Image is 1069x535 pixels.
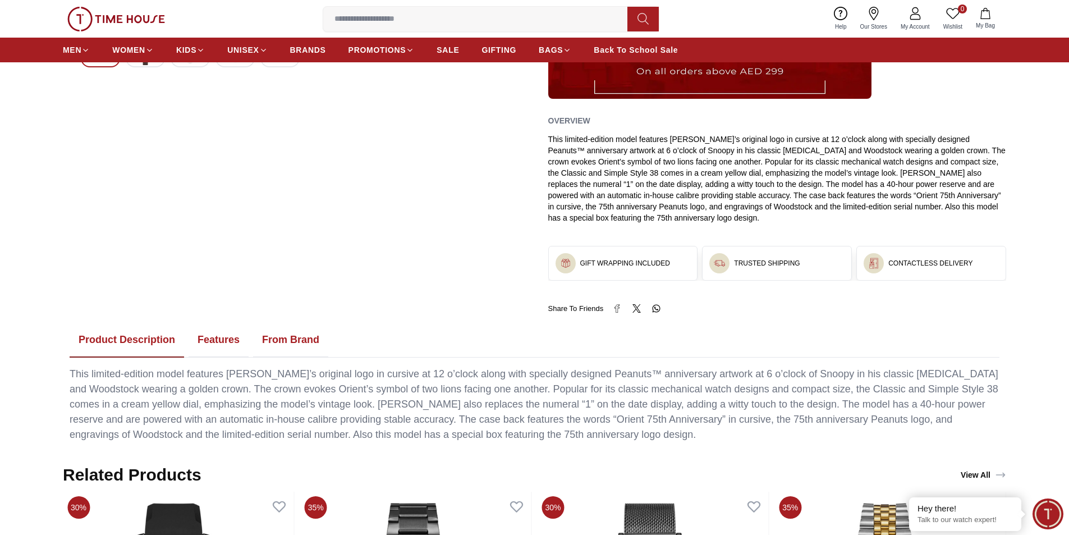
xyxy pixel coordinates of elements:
h2: Related Products [63,465,201,485]
button: Features [189,323,249,358]
img: ... [67,7,165,31]
span: BAGS [539,44,563,56]
div: This limited-edition model features [PERSON_NAME]’s original logo in cursive at 12 o’clock along ... [548,134,1007,223]
a: 0Wishlist [937,4,969,33]
a: BAGS [539,40,571,60]
a: Help [828,4,854,33]
span: WOMEN [112,44,145,56]
a: UNISEX [227,40,267,60]
a: View All [958,467,1008,483]
h3: TRUSTED SHIPPING [734,259,800,268]
span: Help [831,22,851,31]
button: From Brand [253,323,328,358]
span: My Bag [971,21,999,30]
h3: CONTACTLESS DELIVERY [888,259,972,268]
span: 0 [958,4,967,13]
img: ... [868,258,879,269]
span: 30% [67,496,90,519]
span: PROMOTIONS [348,44,406,56]
span: Our Stores [856,22,892,31]
span: GIFTING [481,44,516,56]
a: Back To School Sale [594,40,678,60]
img: ... [560,258,571,269]
a: BRANDS [290,40,326,60]
span: 35% [305,496,327,519]
span: Share To Friends [548,303,604,314]
a: KIDS [176,40,205,60]
button: Product Description [70,323,184,358]
span: BRANDS [290,44,326,56]
a: Our Stores [854,4,894,33]
h3: GIFT WRAPPING INCLUDED [580,259,670,268]
a: GIFTING [481,40,516,60]
button: My Bag [969,6,1002,32]
div: Hey there! [917,503,1013,514]
span: 35% [779,496,801,519]
span: SALE [437,44,459,56]
img: ... [714,258,725,269]
span: My Account [896,22,934,31]
span: 30% [542,496,565,519]
div: View All [961,469,1006,481]
a: PROMOTIONS [348,40,415,60]
span: UNISEX [227,44,259,56]
div: This limited-edition model features [PERSON_NAME]’s original logo in cursive at 12 o’clock along ... [70,367,999,442]
h2: Overview [548,112,590,129]
a: MEN [63,40,90,60]
a: WOMEN [112,40,154,60]
span: Wishlist [939,22,967,31]
span: Back To School Sale [594,44,678,56]
a: SALE [437,40,459,60]
span: KIDS [176,44,196,56]
span: MEN [63,44,81,56]
div: Chat Widget [1033,499,1063,529]
p: Talk to our watch expert! [917,515,1013,525]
